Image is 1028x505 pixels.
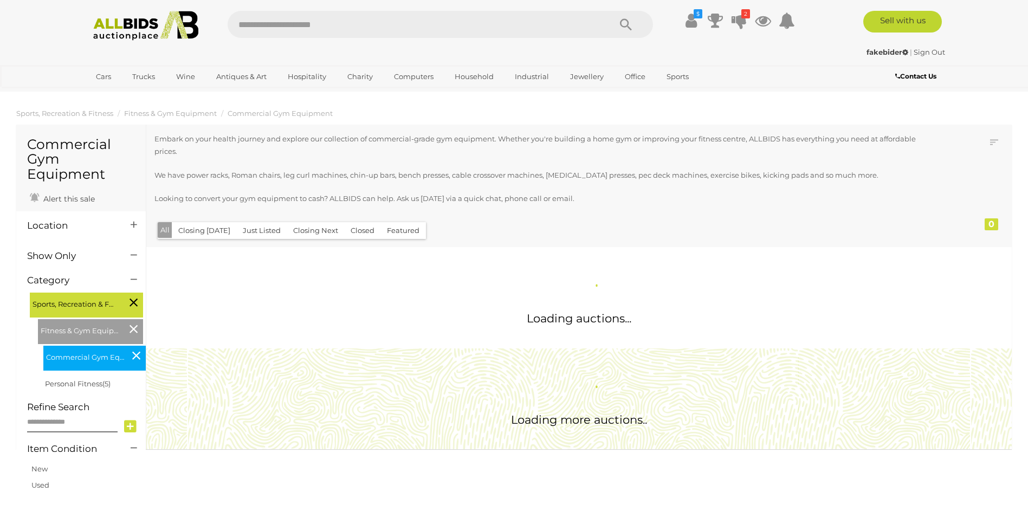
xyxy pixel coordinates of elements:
button: Search [599,11,653,38]
button: Closed [344,222,381,239]
a: Charity [340,68,380,86]
span: (5) [102,379,111,388]
a: Hospitality [281,68,333,86]
a: Alert this sale [27,190,98,206]
a: Contact Us [895,70,939,82]
button: Closing [DATE] [172,222,237,239]
a: Fitness & Gym Equipment [124,109,217,118]
p: Embark on your health journey and explore our collection of commercial-grade gym equipment. Wheth... [154,133,924,158]
b: Contact Us [895,72,936,80]
h4: Category [27,275,114,286]
span: Loading more auctions.. [511,413,647,426]
a: New [31,464,48,473]
a: Antiques & Art [209,68,274,86]
a: Computers [387,68,441,86]
a: Personal Fitness(5) [45,379,111,388]
span: | [910,48,912,56]
span: Fitness & Gym Equipment [41,322,122,337]
a: fakebider [867,48,910,56]
img: Allbids.com.au [87,11,205,41]
a: Wine [169,68,202,86]
a: 2 [731,11,747,30]
button: Just Listed [236,222,287,239]
span: Commercial Gym Equipment [46,348,127,364]
a: $ [683,11,700,30]
a: Cars [89,68,118,86]
h1: Commercial Gym Equipment [27,137,135,182]
a: Office [618,68,652,86]
a: [GEOGRAPHIC_DATA] [89,86,180,103]
span: Sports, Recreation & Fitness [33,295,114,310]
a: Sports, Recreation & Fitness [16,109,113,118]
i: 2 [741,9,750,18]
a: Sign Out [914,48,945,56]
a: Trucks [125,68,162,86]
strong: fakebider [867,48,908,56]
button: All [158,222,172,238]
a: Sell with us [863,11,942,33]
a: Used [31,481,49,489]
h4: Refine Search [27,402,143,412]
a: Jewellery [563,68,611,86]
h4: Item Condition [27,444,114,454]
div: 0 [985,218,998,230]
h4: Location [27,221,114,231]
button: Featured [380,222,426,239]
a: Commercial Gym Equipment [228,109,333,118]
span: Alert this sale [41,194,95,204]
h4: Show Only [27,251,114,261]
a: Industrial [508,68,556,86]
p: We have power racks, Roman chairs, leg curl machines, chin-up bars, bench presses, cable crossove... [154,169,924,182]
p: Looking to convert your gym equipment to cash? ALLBIDS can help. Ask us [DATE] via a quick chat, ... [154,192,924,205]
a: Household [448,68,501,86]
span: Loading auctions... [527,312,631,325]
i: $ [694,9,702,18]
button: Closing Next [287,222,345,239]
a: Sports [660,68,696,86]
